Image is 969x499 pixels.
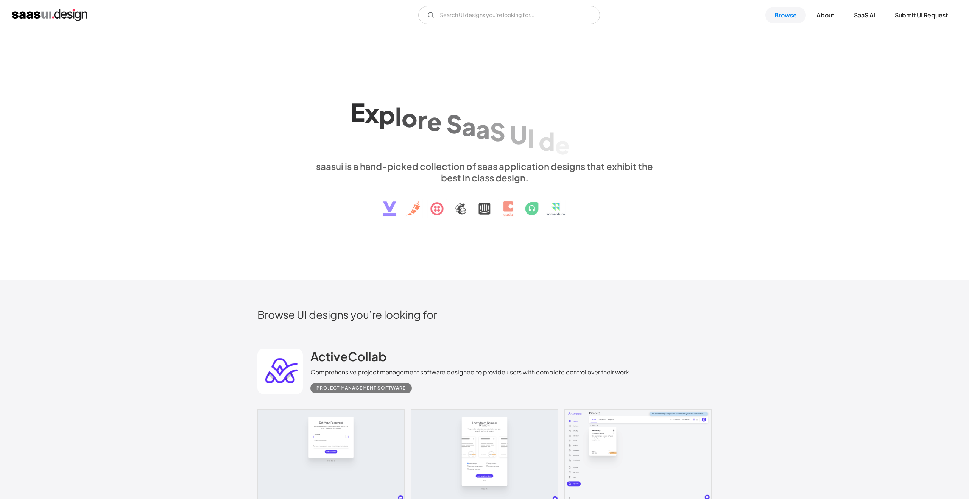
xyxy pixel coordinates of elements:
[402,103,418,132] div: o
[462,112,476,141] div: a
[395,101,402,131] div: l
[12,9,87,21] a: home
[316,384,406,393] div: Project Management Software
[845,7,884,23] a: SaaS Ai
[886,7,957,23] a: Submit UI Request
[310,161,659,183] div: saasui is a hand-picked collection of saas application designs that exhibit the best in class des...
[310,95,659,153] h1: Explore SaaS UI design patterns & interactions.
[365,98,379,128] div: x
[765,7,806,23] a: Browse
[310,349,386,368] a: ActiveCollab
[510,120,527,149] div: U
[807,7,843,23] a: About
[418,6,600,24] input: Search UI designs you're looking for...
[379,100,395,129] div: p
[418,105,427,134] div: r
[310,368,631,377] div: Comprehensive project management software designed to provide users with complete control over th...
[370,183,599,223] img: text, icon, saas logo
[257,308,712,321] h2: Browse UI designs you’re looking for
[555,130,570,159] div: e
[527,123,534,153] div: I
[539,127,555,156] div: d
[351,97,365,126] div: E
[310,349,386,364] h2: ActiveCollab
[476,114,490,143] div: a
[427,107,442,136] div: e
[418,6,600,24] form: Email Form
[446,109,462,139] div: S
[490,117,505,146] div: S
